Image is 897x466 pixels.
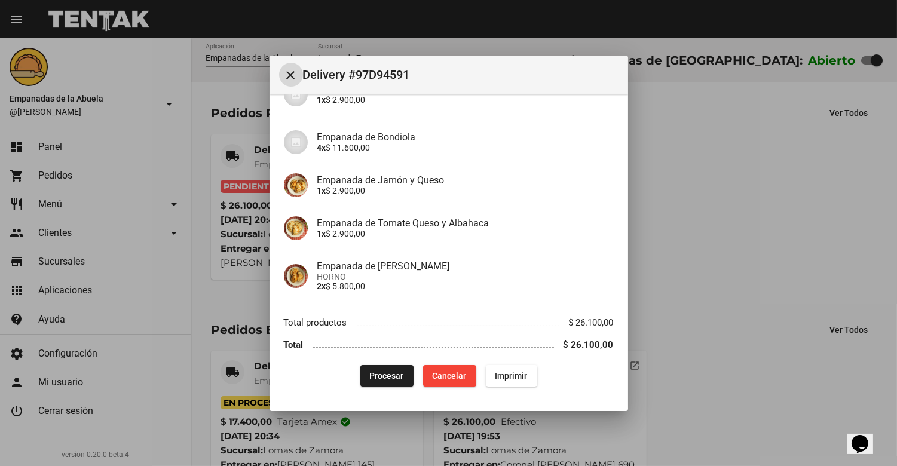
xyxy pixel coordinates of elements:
[317,281,614,291] p: $ 5.800,00
[317,186,326,195] b: 1x
[317,143,614,152] p: $ 11.600,00
[317,217,614,229] h4: Empanada de Tomate Queso y Albahaca
[317,174,614,186] h4: Empanada de Jamón y Queso
[317,186,614,195] p: $ 2.900,00
[317,229,326,238] b: 1x
[284,82,308,106] img: 07c47add-75b0-4ce5-9aba-194f44787723.jpg
[847,418,885,454] iframe: chat widget
[317,95,326,105] b: 1x
[370,371,404,381] span: Procesar
[284,130,308,154] img: 07c47add-75b0-4ce5-9aba-194f44787723.jpg
[284,68,298,82] mat-icon: Cerrar
[317,131,614,143] h4: Empanada de Bondiola
[317,143,326,152] b: 4x
[486,365,537,387] button: Imprimir
[433,371,467,381] span: Cancelar
[360,365,414,387] button: Procesar
[317,229,614,238] p: $ 2.900,00
[495,371,528,381] span: Imprimir
[317,260,614,272] h4: Empanada de [PERSON_NAME]
[284,264,308,288] img: f753fea7-0f09-41b3-9a9e-ddb84fc3b359.jpg
[279,63,303,87] button: Cerrar
[284,333,614,355] li: Total $ 26.100,00
[423,365,476,387] button: Cancelar
[317,95,614,105] p: $ 2.900,00
[303,65,619,84] span: Delivery #97D94591
[317,272,614,281] span: HORNO
[317,281,326,291] b: 2x
[284,173,308,197] img: 72c15bfb-ac41-4ae4-a4f2-82349035ab42.jpg
[284,216,308,240] img: b2392df3-fa09-40df-9618-7e8db6da82b5.jpg
[284,312,614,334] li: Total productos $ 26.100,00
